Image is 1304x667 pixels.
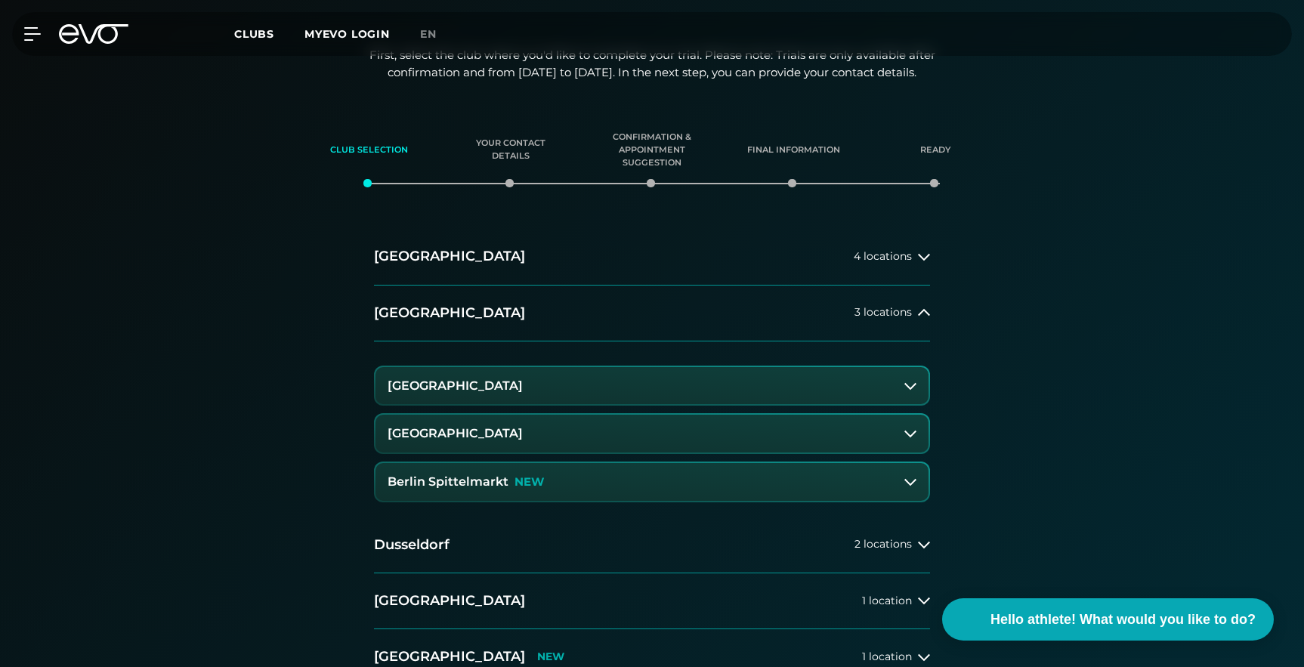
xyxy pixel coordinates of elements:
[388,474,508,489] font: Berlin Spittelmarkt
[990,612,1256,627] font: Hello athlete! What would you like to do?
[374,304,525,321] font: [GEOGRAPHIC_DATA]
[304,27,390,41] a: MYEVO LOGIN
[864,249,912,263] font: locations
[388,426,523,440] font: [GEOGRAPHIC_DATA]
[374,573,930,629] button: [GEOGRAPHIC_DATA]1 location
[375,415,929,452] button: [GEOGRAPHIC_DATA]
[854,249,861,263] font: 4
[476,137,545,161] font: Your contact details
[374,592,525,609] font: [GEOGRAPHIC_DATA]
[854,537,861,551] font: 2
[369,48,935,79] font: First, select the club where you'd like to complete your trial. Please note: Trials are only avai...
[330,144,408,155] font: Club selection
[374,536,450,553] font: Dusseldorf
[374,248,525,264] font: [GEOGRAPHIC_DATA]
[234,27,274,41] font: Clubs
[613,131,691,168] font: Confirmation & appointment suggestion
[234,26,304,41] a: Clubs
[864,537,912,551] font: locations
[374,648,525,665] font: [GEOGRAPHIC_DATA]
[420,27,437,41] font: en
[869,594,912,607] font: location
[862,650,866,663] font: 1
[920,144,950,155] font: Ready
[864,305,912,319] font: locations
[374,229,930,285] button: [GEOGRAPHIC_DATA]4 locations
[374,286,930,341] button: [GEOGRAPHIC_DATA]3 locations
[420,26,455,43] a: en
[747,144,840,155] font: Final information
[375,463,929,501] button: Berlin SpittelmarktNEW
[869,650,912,663] font: location
[375,367,929,405] button: [GEOGRAPHIC_DATA]
[862,594,866,607] font: 1
[514,474,544,489] font: NEW
[374,517,930,573] button: Dusseldorf2 locations
[854,305,861,319] font: 3
[942,598,1274,641] button: Hello athlete! What would you like to do?
[388,378,523,393] font: [GEOGRAPHIC_DATA]
[537,650,564,663] font: NEW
